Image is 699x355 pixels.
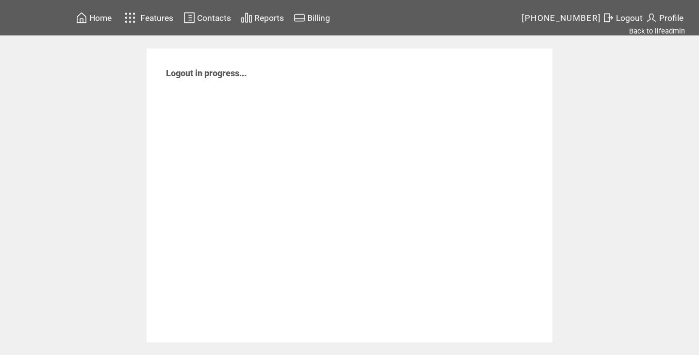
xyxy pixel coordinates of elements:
span: [PHONE_NUMBER] [522,13,601,23]
a: Reports [239,10,285,25]
a: Back to lifeadmin [629,27,685,35]
a: Billing [292,10,332,25]
img: home.svg [76,12,87,24]
img: contacts.svg [183,12,195,24]
a: Features [120,8,175,27]
a: Home [74,10,113,25]
img: creidtcard.svg [294,12,305,24]
span: Contacts [197,13,231,23]
img: chart.svg [241,12,252,24]
span: Reports [254,13,284,23]
a: Profile [644,10,685,25]
img: exit.svg [602,12,614,24]
span: Features [140,13,173,23]
a: Logout [601,10,644,25]
span: Home [89,13,112,23]
span: Logout in progress... [166,68,247,78]
span: Billing [307,13,330,23]
img: features.svg [122,10,139,26]
span: Logout [616,13,643,23]
img: profile.svg [646,12,657,24]
a: Contacts [182,10,233,25]
span: Profile [659,13,683,23]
